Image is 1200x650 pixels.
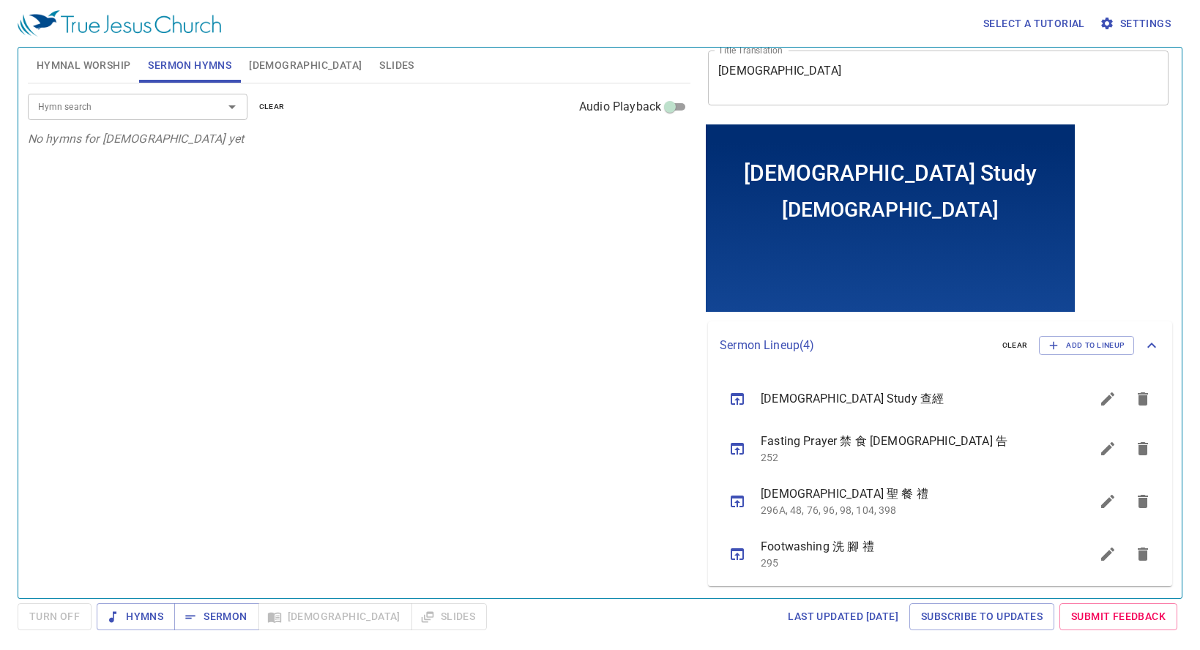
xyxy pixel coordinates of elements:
[174,603,258,630] button: Sermon
[579,98,661,116] span: Audio Playback
[37,56,131,75] span: Hymnal Worship
[186,608,247,626] span: Sermon
[761,538,1055,556] span: Footwashing 洗 腳 禮
[708,370,1172,586] ul: sermon lineup list
[250,98,294,116] button: clear
[97,603,175,630] button: Hymns
[761,556,1055,570] p: 295
[782,603,904,630] a: Last updated [DATE]
[18,10,221,37] img: True Jesus Church
[761,485,1055,503] span: [DEMOGRAPHIC_DATA] 聖 餐 禮
[1002,339,1028,352] span: clear
[148,56,231,75] span: Sermon Hymns
[761,503,1055,518] p: 296A, 48, 76, 96, 98, 104, 398
[788,608,898,626] span: Last updated [DATE]
[1048,339,1125,352] span: Add to Lineup
[1071,608,1166,626] span: Submit Feedback
[921,608,1043,626] span: Subscribe to Updates
[28,132,244,146] i: No hymns for [DEMOGRAPHIC_DATA] yet
[702,121,1078,315] iframe: from-child
[718,64,1158,91] textarea: [DEMOGRAPHIC_DATA]
[983,15,1085,33] span: Select a tutorial
[761,433,1055,450] span: Fasting Prayer 禁 食 [DEMOGRAPHIC_DATA] 告
[994,337,1037,354] button: clear
[108,608,163,626] span: Hymns
[708,321,1172,370] div: Sermon Lineup(4)clearAdd to Lineup
[1059,603,1177,630] a: Submit Feedback
[379,56,414,75] span: Slides
[761,390,1055,408] span: [DEMOGRAPHIC_DATA] Study 查經
[977,10,1091,37] button: Select a tutorial
[259,100,285,113] span: clear
[222,97,242,117] button: Open
[1103,15,1171,33] span: Settings
[1039,336,1134,355] button: Add to Lineup
[1097,10,1177,37] button: Settings
[909,603,1054,630] a: Subscribe to Updates
[761,450,1055,465] p: 252
[720,337,991,354] p: Sermon Lineup ( 4 )
[249,56,362,75] span: [DEMOGRAPHIC_DATA]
